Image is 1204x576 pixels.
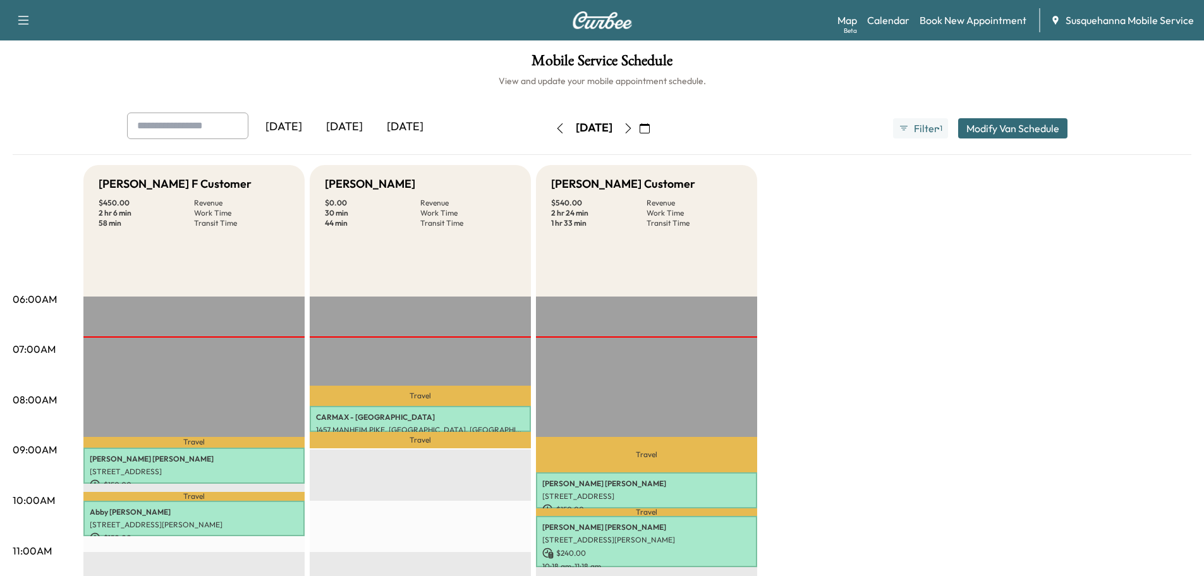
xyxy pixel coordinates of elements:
p: Abby [PERSON_NAME] [90,507,298,517]
p: $ 150.00 [90,479,298,491]
p: 10:00AM [13,493,55,508]
p: $ 0.00 [325,198,420,208]
p: $ 150.00 [542,504,751,515]
p: 30 min [325,208,420,218]
p: 44 min [325,218,420,228]
p: CARMAX - [GEOGRAPHIC_DATA] [316,412,525,422]
p: Revenue [420,198,516,208]
p: [STREET_ADDRESS] [542,491,751,501]
div: [DATE] [576,120,612,136]
p: 58 min [99,218,194,228]
h5: [PERSON_NAME] [325,175,415,193]
p: Work Time [194,208,289,218]
p: $ 150.00 [90,532,298,544]
p: [STREET_ADDRESS][PERSON_NAME] [90,520,298,530]
p: Transit Time [420,218,516,228]
div: [DATE] [314,113,375,142]
p: Travel [83,492,305,500]
p: Travel [83,437,305,448]
h6: View and update your mobile appointment schedule. [13,75,1191,87]
p: [PERSON_NAME] [PERSON_NAME] [542,522,751,532]
p: Travel [536,508,757,516]
p: 11:00AM [13,543,52,558]
p: $ 540.00 [551,198,647,208]
p: $ 450.00 [99,198,194,208]
div: [DATE] [375,113,435,142]
p: [PERSON_NAME] [PERSON_NAME] [542,479,751,489]
h5: [PERSON_NAME] Customer [551,175,695,193]
p: Transit Time [647,218,742,228]
p: 06:00AM [13,291,57,307]
p: 07:00AM [13,341,56,357]
a: Calendar [867,13,909,28]
p: 1457 MANHEIM PIKE, [GEOGRAPHIC_DATA], [GEOGRAPHIC_DATA], [GEOGRAPHIC_DATA] [316,425,525,435]
span: ● [937,125,939,132]
p: Revenue [194,198,289,208]
p: Work Time [647,208,742,218]
img: Curbee Logo [572,11,633,29]
button: Filter●1 [893,118,947,138]
h5: [PERSON_NAME] F Customer [99,175,252,193]
p: Travel [536,437,757,473]
p: Transit Time [194,218,289,228]
div: [DATE] [253,113,314,142]
p: 2 hr 6 min [99,208,194,218]
a: MapBeta [837,13,857,28]
p: 08:00AM [13,392,57,407]
span: Filter [914,121,937,136]
p: [PERSON_NAME] [PERSON_NAME] [90,454,298,464]
button: Modify Van Schedule [958,118,1067,138]
p: [STREET_ADDRESS] [90,467,298,477]
p: $ 240.00 [542,548,751,559]
p: 1 hr 33 min [551,218,647,228]
div: Beta [844,26,857,35]
a: Book New Appointment [920,13,1026,28]
p: Travel [310,386,531,406]
p: Travel [310,432,531,449]
p: 10:18 am - 11:18 am [542,561,751,572]
p: Revenue [647,198,742,208]
p: [STREET_ADDRESS][PERSON_NAME] [542,535,751,545]
p: 2 hr 24 min [551,208,647,218]
p: Work Time [420,208,516,218]
span: Susquehanna Mobile Service [1066,13,1194,28]
h1: Mobile Service Schedule [13,53,1191,75]
p: 09:00AM [13,442,57,457]
span: 1 [940,123,942,133]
